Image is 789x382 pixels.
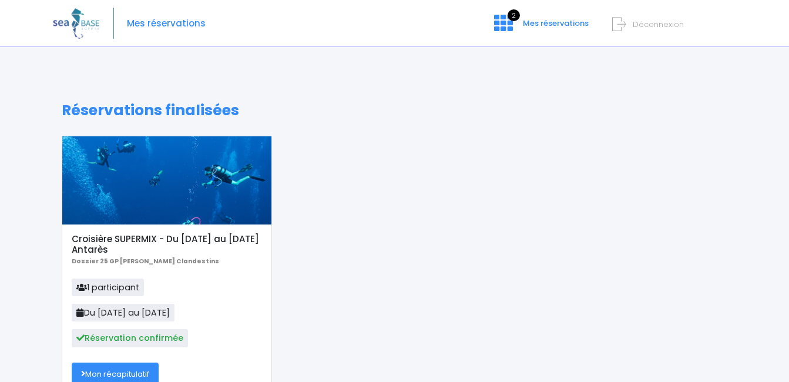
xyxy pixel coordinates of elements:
[72,329,188,347] span: Réservation confirmée
[72,257,219,266] b: Dossier 25 GP [PERSON_NAME] Clandestins
[633,19,684,30] span: Déconnexion
[508,9,520,21] span: 2
[523,18,589,29] span: Mes réservations
[485,22,596,33] a: 2 Mes réservations
[72,304,174,321] span: Du [DATE] au [DATE]
[72,234,261,255] h5: Croisière SUPERMIX - Du [DATE] au [DATE] Antarès
[62,102,727,119] h1: Réservations finalisées
[72,279,144,296] span: 1 participant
